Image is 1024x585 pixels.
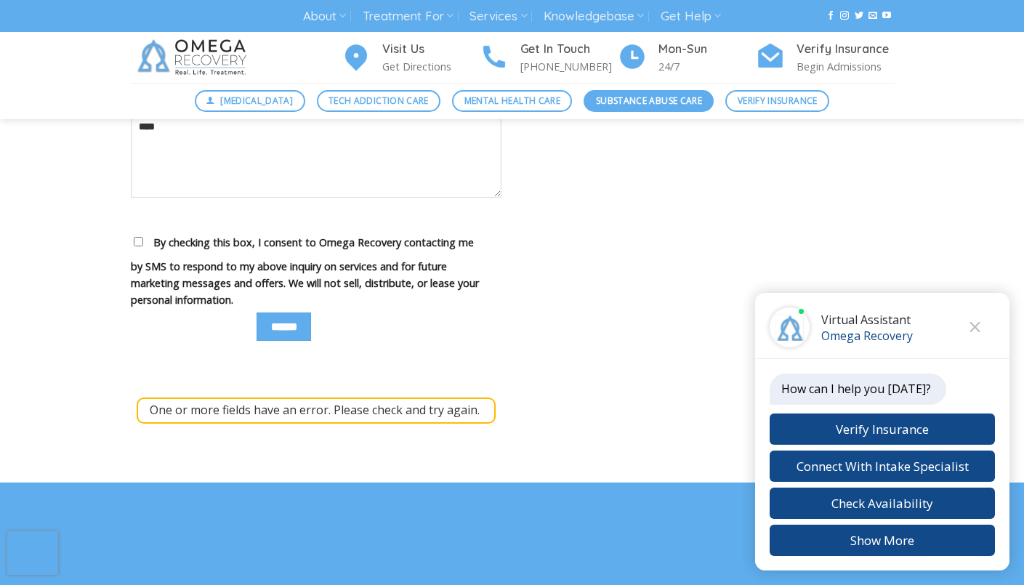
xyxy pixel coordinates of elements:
p: 24/7 [658,58,756,75]
span: Verify Insurance [738,94,818,108]
a: Follow on YouTube [882,11,891,21]
a: Substance Abuse Care [584,90,714,112]
span: Tech Addiction Care [328,94,429,108]
a: [MEDICAL_DATA] [195,90,305,112]
input: By checking this box, I consent to Omega Recovery contacting me by SMS to respond to my above inq... [134,237,143,246]
p: Begin Admissions [797,58,894,75]
a: Follow on Twitter [855,11,863,21]
a: Verify Insurance Begin Admissions [756,40,894,76]
p: Get Directions [382,58,480,75]
a: About [303,3,346,30]
span: Mental Health Care [464,94,560,108]
img: Omega Recovery [131,32,258,83]
a: Treatment For [363,3,453,30]
a: Services [469,3,527,30]
h4: Visit Us [382,40,480,59]
textarea: Your message (optional) [131,110,501,198]
a: Visit Us Get Directions [342,40,480,76]
h4: Get In Touch [520,40,618,59]
p: [PHONE_NUMBER] [520,58,618,75]
a: Verify Insurance [725,90,829,112]
a: Get Help [661,3,721,30]
a: Mental Health Care [452,90,572,112]
span: Substance Abuse Care [596,94,702,108]
label: Your message (optional) [131,94,501,208]
a: Get In Touch [PHONE_NUMBER] [480,40,618,76]
a: Knowledgebase [544,3,644,30]
a: Tech Addiction Care [317,90,441,112]
a: Send us an email [868,11,877,21]
span: [MEDICAL_DATA] [220,94,293,108]
h4: Mon-Sun [658,40,756,59]
a: Follow on Instagram [840,11,849,21]
div: One or more fields have an error. Please check and try again. [137,398,496,424]
a: Follow on Facebook [826,11,835,21]
h4: Verify Insurance [797,40,894,59]
span: By checking this box, I consent to Omega Recovery contacting me by SMS to respond to my above inq... [131,235,479,307]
